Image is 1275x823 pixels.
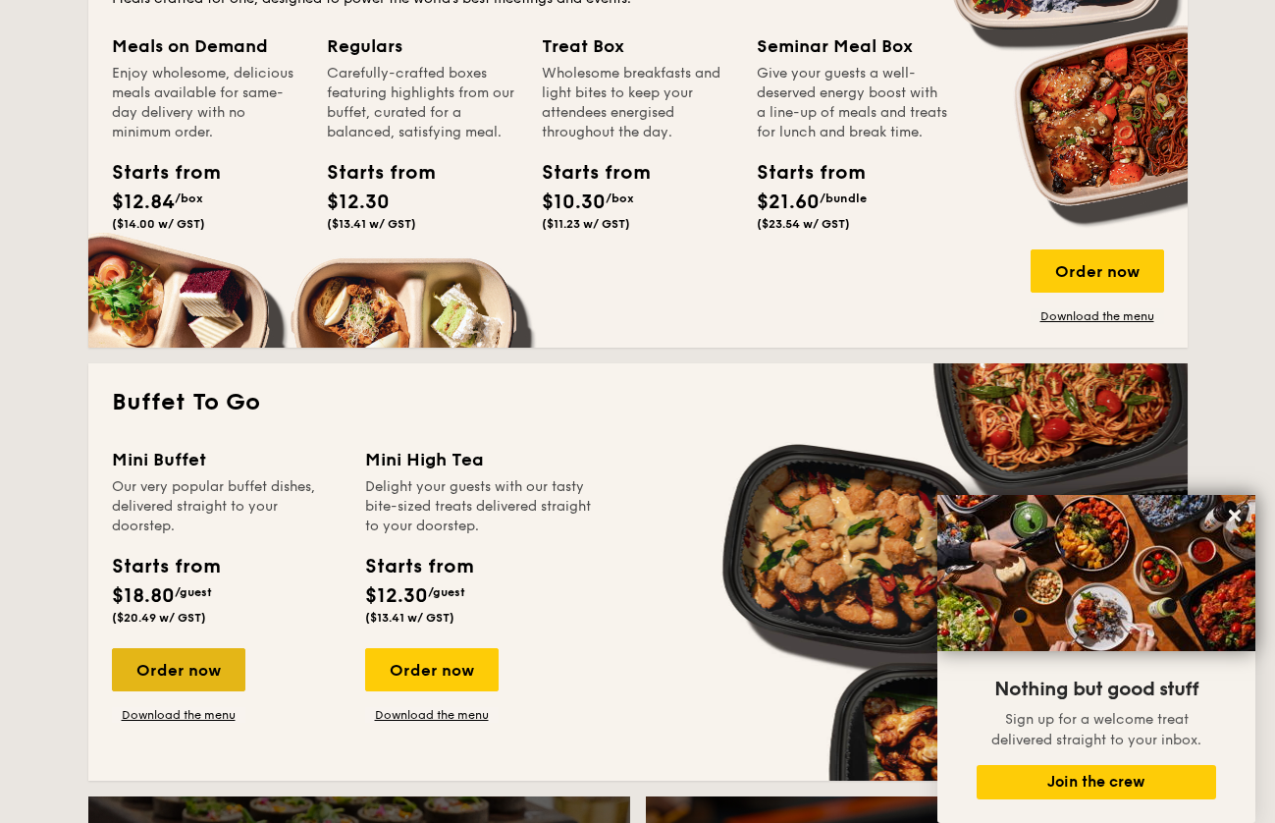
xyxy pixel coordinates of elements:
[820,192,867,205] span: /bundle
[757,158,845,188] div: Starts from
[937,495,1255,651] img: DSC07876-Edit02-Large.jpeg
[542,64,733,142] div: Wholesome breakfasts and light bites to keep your attendees energised throughout the day.
[112,584,175,608] span: $18.80
[112,446,342,473] div: Mini Buffet
[112,387,1164,418] h2: Buffet To Go
[606,192,634,205] span: /box
[365,446,595,473] div: Mini High Tea
[327,217,416,231] span: ($13.41 w/ GST)
[1219,500,1250,531] button: Close
[757,191,820,214] span: $21.60
[327,64,518,142] div: Carefully-crafted boxes featuring highlights from our buffet, curated for a balanced, satisfying ...
[542,217,630,231] span: ($11.23 w/ GST)
[112,217,205,231] span: ($14.00 w/ GST)
[112,32,303,60] div: Meals on Demand
[175,585,212,599] span: /guest
[365,648,499,691] div: Order now
[365,611,454,625] span: ($13.41 w/ GST)
[327,191,390,214] span: $12.30
[1031,308,1164,324] a: Download the menu
[757,32,948,60] div: Seminar Meal Box
[977,765,1216,799] button: Join the crew
[757,217,850,231] span: ($23.54 w/ GST)
[757,64,948,142] div: Give your guests a well-deserved energy boost with a line-up of meals and treats for lunch and br...
[112,707,245,723] a: Download the menu
[112,648,245,691] div: Order now
[994,678,1198,701] span: Nothing but good stuff
[991,711,1201,748] span: Sign up for a welcome treat delivered straight to your inbox.
[365,552,472,581] div: Starts from
[112,611,206,625] span: ($20.49 w/ GST)
[365,707,499,723] a: Download the menu
[175,192,203,205] span: /box
[542,158,630,188] div: Starts from
[1031,249,1164,293] div: Order now
[112,552,219,581] div: Starts from
[112,477,342,536] div: Our very popular buffet dishes, delivered straight to your doorstep.
[112,64,303,142] div: Enjoy wholesome, delicious meals available for same-day delivery with no minimum order.
[542,191,606,214] span: $10.30
[112,158,200,188] div: Starts from
[542,32,733,60] div: Treat Box
[327,158,415,188] div: Starts from
[365,477,595,536] div: Delight your guests with our tasty bite-sized treats delivered straight to your doorstep.
[365,584,428,608] span: $12.30
[428,585,465,599] span: /guest
[112,191,175,214] span: $12.84
[327,32,518,60] div: Regulars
